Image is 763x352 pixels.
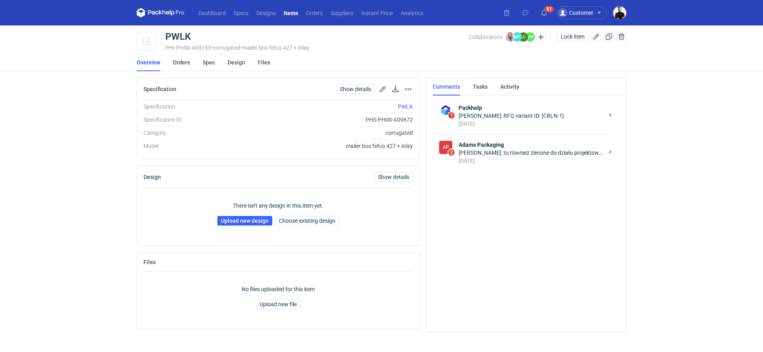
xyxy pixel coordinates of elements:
svg: Packhelp Pro [137,8,184,18]
button: Duplicate Item [604,32,614,41]
h2: Design [143,174,161,180]
figcaption: AP [439,141,452,154]
h2: Specification [143,86,176,92]
span: Upload new file [259,301,297,307]
a: Tasks [473,78,488,95]
a: Orders [173,54,190,71]
div: Customer [558,8,593,18]
a: Suppliers [327,8,357,18]
a: Items [280,8,302,18]
strong: Packhelp [459,104,604,112]
div: Adams Packaging [439,141,452,154]
img: Klaudia Wiśniewska [505,32,515,42]
a: Instant Price [357,8,397,18]
button: Customer [556,6,613,19]
div: [DATE] [459,157,604,165]
div: corrugated [251,129,413,137]
a: PWLK [398,103,413,110]
a: Specs [230,8,252,18]
a: Spec [203,54,215,71]
div: mailer box fefco 427 + inlay [251,142,413,150]
span: 2 [448,149,455,156]
div: Specification ID [143,116,251,124]
button: Edit collaborators [536,32,546,42]
a: Files [258,54,270,71]
button: Actions [403,84,413,94]
div: Category [143,129,251,137]
button: Edit item [591,32,601,41]
a: Analytics [397,8,427,18]
button: Delete item [617,32,626,41]
a: Upload new design [217,216,272,226]
button: Upload new file [256,299,300,309]
a: Dashboard [194,8,230,18]
button: Download specification [391,84,400,94]
div: [PERSON_NAME]: RFQ variant ID: [CBLN-1] [459,112,604,120]
div: Model [143,142,251,150]
a: Designs [252,8,280,18]
div: PWLK [165,32,191,41]
span: • corrugated [211,45,240,51]
figcaption: ŁC [519,32,528,42]
a: Activity [500,78,519,95]
p: There isn't any design in this item yet. [233,202,323,210]
button: Choose existing design [275,216,339,226]
img: Packhelp [439,104,452,117]
figcaption: MP [512,32,522,42]
button: Edit spec [378,84,387,94]
a: Overview [137,54,160,71]
span: Lock item [561,34,585,39]
strong: Adams Packaging [459,141,604,149]
span: 1 [448,112,455,119]
div: PHS-PH00-A09672 [251,116,413,124]
p: No files uploaded for this item [242,285,315,293]
div: Specification [143,103,251,111]
a: Show details [374,172,413,182]
div: PHI-PH00-A09153 [165,45,469,51]
span: Choose existing design [279,218,335,224]
span: Collaborators [469,34,502,40]
span: • mailer box fefco 427 + inlay [240,45,310,51]
h2: Files [143,259,156,265]
button: 51 [538,6,550,19]
a: Design [228,54,245,71]
div: [DATE] [459,120,604,128]
a: Show details [336,84,375,94]
a: Comments [433,78,460,95]
div: [PERSON_NAME]: tu również zlecone do działu projektowego [459,149,604,157]
a: Orders [302,8,327,18]
button: Lock item [557,32,588,41]
figcaption: MN [525,32,535,42]
img: Tomasz Kubiak [613,6,626,19]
